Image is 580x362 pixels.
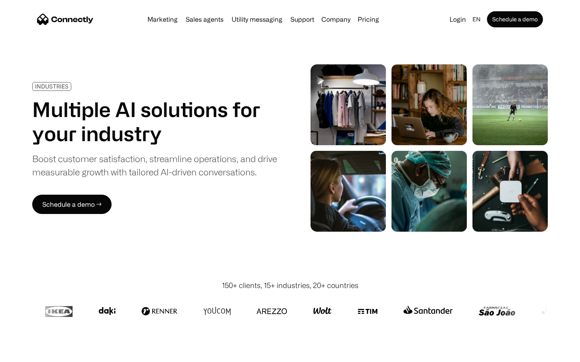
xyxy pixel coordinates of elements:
aside: Language selected: English [8,347,48,359]
a: Pricing [354,16,382,23]
a: Schedule a demo → [32,195,112,214]
div: Company [321,14,350,25]
div: INDUSTRIES [35,83,68,89]
a: Schedule a demo [487,11,543,27]
ul: Language list [16,348,48,359]
div: 150+ clients, 15+ industries, 20+ countries [222,280,358,291]
a: Marketing [144,16,181,23]
div: Boost customer satisfaction, streamline operations, and drive measurable growth with tailored AI-... [32,152,277,179]
a: Sales agents [182,16,227,23]
div: en [472,14,481,25]
a: Utility messaging [228,16,286,23]
a: Login [446,14,469,25]
a: Support [287,16,317,23]
h1: Multiple AI solutions for your industry [32,97,277,146]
